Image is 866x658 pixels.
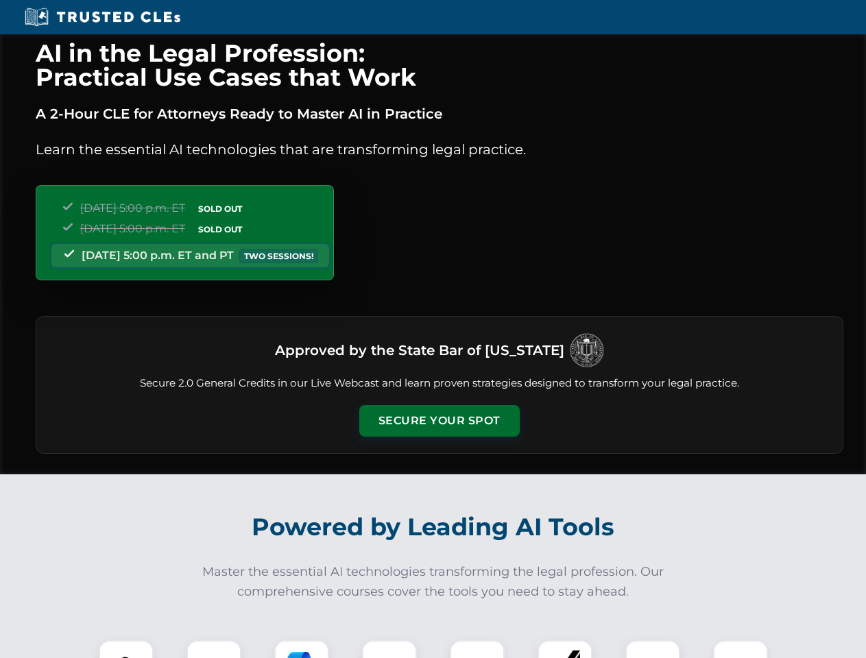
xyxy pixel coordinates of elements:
h2: Powered by Leading AI Tools [53,503,813,551]
img: Logo [570,333,604,367]
p: Secure 2.0 General Credits in our Live Webcast and learn proven strategies designed to transform ... [53,376,826,391]
button: Secure Your Spot [359,405,520,437]
h1: AI in the Legal Profession: Practical Use Cases that Work [36,41,843,89]
h3: Approved by the State Bar of [US_STATE] [275,338,564,363]
p: Master the essential AI technologies transforming the legal profession. Our comprehensive courses... [193,562,673,602]
span: [DATE] 5:00 p.m. ET [80,222,185,235]
p: A 2-Hour CLE for Attorneys Ready to Master AI in Practice [36,103,843,125]
span: [DATE] 5:00 p.m. ET [80,202,185,215]
span: SOLD OUT [193,202,247,216]
span: SOLD OUT [193,222,247,236]
img: Trusted CLEs [21,7,184,27]
p: Learn the essential AI technologies that are transforming legal practice. [36,138,843,160]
